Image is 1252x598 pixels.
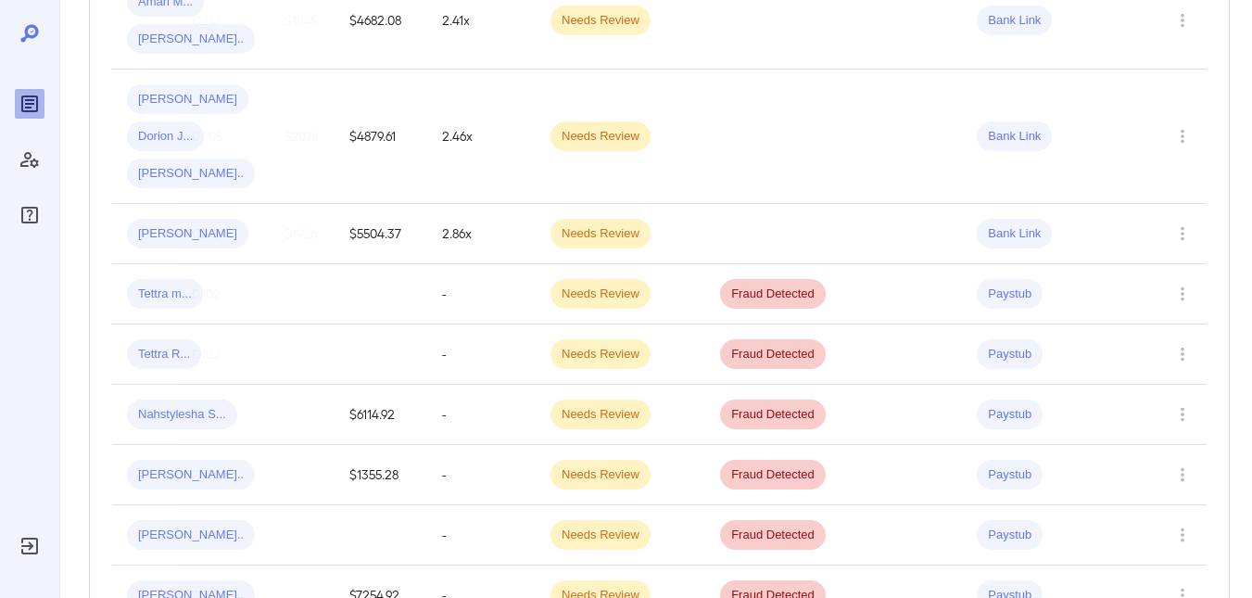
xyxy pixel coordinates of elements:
div: Manage Users [15,145,44,174]
button: Row Actions [1168,121,1197,151]
span: Paystub [977,466,1043,484]
span: Bank Link [977,12,1052,30]
button: Row Actions [1168,6,1197,35]
button: Row Actions [1168,219,1197,248]
span: Needs Review [550,225,651,243]
td: $5504.37 [335,204,427,264]
td: - [427,505,536,566]
button: Row Actions [1168,460,1197,490]
span: Needs Review [550,527,651,544]
span: [PERSON_NAME].. [127,527,255,544]
button: Row Actions [1168,339,1197,369]
button: Row Actions [1168,279,1197,309]
span: Nahstylesha S... [127,406,237,424]
span: Needs Review [550,128,651,146]
button: Row Actions [1168,400,1197,429]
td: $4879.61 [335,70,427,204]
td: - [427,445,536,505]
span: Needs Review [550,406,651,424]
span: Fraud Detected [720,466,826,484]
span: Tettra m... [127,286,203,303]
button: Row Actions [1168,520,1197,550]
span: Tettra R... [127,346,201,363]
td: $6114.92 [335,385,427,445]
span: [PERSON_NAME].. [127,165,255,183]
td: 2.46x [427,70,536,204]
td: $1355.28 [335,445,427,505]
td: - [427,264,536,324]
span: Bank Link [977,225,1052,243]
span: Needs Review [550,346,651,363]
span: Paystub [977,286,1043,303]
div: FAQ [15,200,44,230]
div: Reports [15,89,44,119]
span: Paystub [977,406,1043,424]
span: Bank Link [977,128,1052,146]
div: Log Out [15,531,44,561]
span: Needs Review [550,12,651,30]
span: Fraud Detected [720,346,826,363]
td: - [427,385,536,445]
td: 2.86x [427,204,536,264]
span: Dorion J... [127,128,204,146]
span: [PERSON_NAME].. [127,466,255,484]
span: Fraud Detected [720,527,826,544]
span: Paystub [977,527,1043,544]
span: [PERSON_NAME] [127,225,248,243]
span: [PERSON_NAME] [127,91,248,108]
span: Fraud Detected [720,406,826,424]
span: Paystub [977,346,1043,363]
span: Needs Review [550,466,651,484]
span: [PERSON_NAME].. [127,31,255,48]
span: Fraud Detected [720,286,826,303]
td: - [427,324,536,385]
span: Needs Review [550,286,651,303]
